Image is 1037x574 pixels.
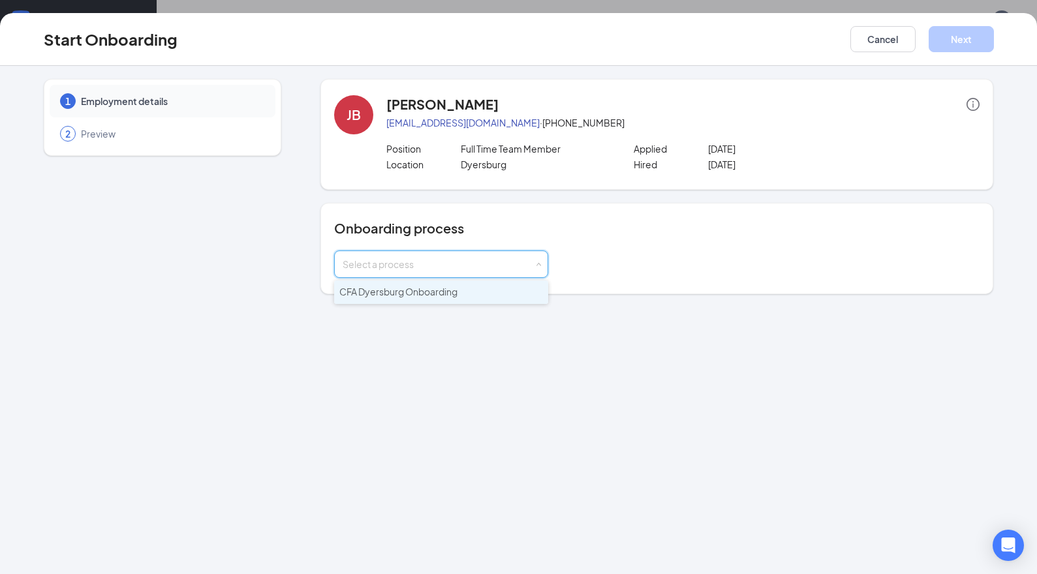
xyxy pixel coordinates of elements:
[81,95,262,108] span: Employment details
[850,26,916,52] button: Cancel
[81,127,262,140] span: Preview
[44,28,178,50] h3: Start Onboarding
[386,116,980,129] p: · [PHONE_NUMBER]
[993,530,1024,561] div: Open Intercom Messenger
[708,158,856,171] p: [DATE]
[386,117,540,128] a: [EMAIL_ADDRESS][DOMAIN_NAME]
[929,26,994,52] button: Next
[65,127,70,140] span: 2
[386,158,461,171] p: Location
[65,95,70,108] span: 1
[334,219,980,237] h4: Onboarding process
[386,142,461,155] p: Position
[634,158,708,171] p: Hired
[461,158,609,171] p: Dyersburg
[634,142,708,155] p: Applied
[967,98,980,111] span: info-circle
[386,95,499,113] h4: [PERSON_NAME]
[339,286,457,297] span: CFA Dyersburg Onboarding
[347,106,361,124] div: JB
[708,142,856,155] p: [DATE]
[461,142,609,155] p: Full Time Team Member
